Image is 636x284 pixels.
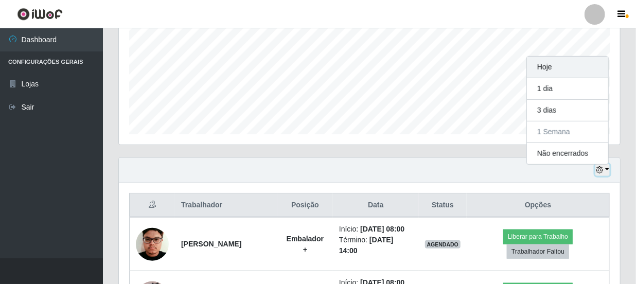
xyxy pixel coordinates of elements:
li: Término: [339,235,413,256]
span: AGENDADO [425,240,461,248]
button: Liberar para Trabalho [503,229,573,244]
th: Data [333,193,419,218]
th: Opções [467,193,609,218]
li: Início: [339,224,413,235]
img: 1755711663440.jpeg [136,222,169,266]
button: 1 dia [527,78,608,100]
img: CoreUI Logo [17,8,63,21]
th: Posição [277,193,333,218]
th: Status [419,193,467,218]
strong: Embalador + [287,235,324,254]
button: Trabalhador Faltou [507,244,569,259]
strong: [PERSON_NAME] [181,240,241,248]
time: [DATE] 08:00 [360,225,404,233]
button: 1 Semana [527,121,608,143]
button: Hoje [527,57,608,78]
button: 3 dias [527,100,608,121]
button: Não encerrados [527,143,608,164]
th: Trabalhador [175,193,277,218]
